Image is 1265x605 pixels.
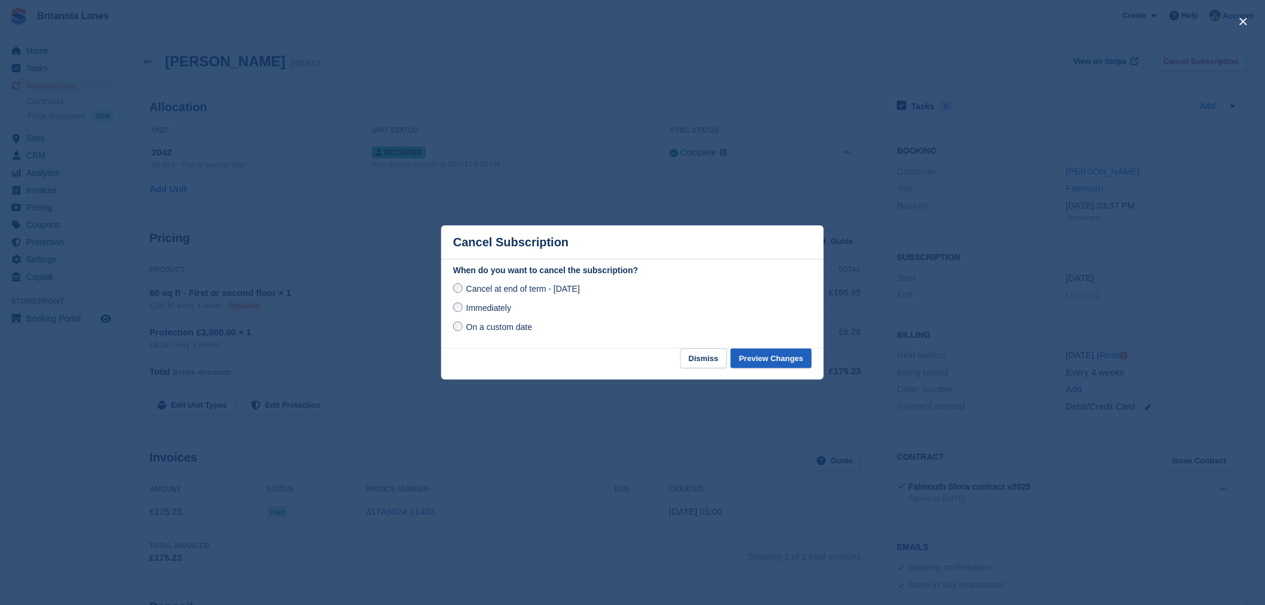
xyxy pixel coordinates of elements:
[466,284,580,294] span: Cancel at end of term - [DATE]
[466,303,511,313] span: Immediately
[466,322,533,332] span: On a custom date
[453,236,569,249] p: Cancel Subscription
[1234,12,1253,31] button: close
[453,283,463,293] input: Cancel at end of term - [DATE]
[731,349,812,368] button: Preview Changes
[453,302,463,312] input: Immediately
[680,349,727,368] button: Dismiss
[453,264,812,277] label: When do you want to cancel the subscription?
[453,322,463,331] input: On a custom date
